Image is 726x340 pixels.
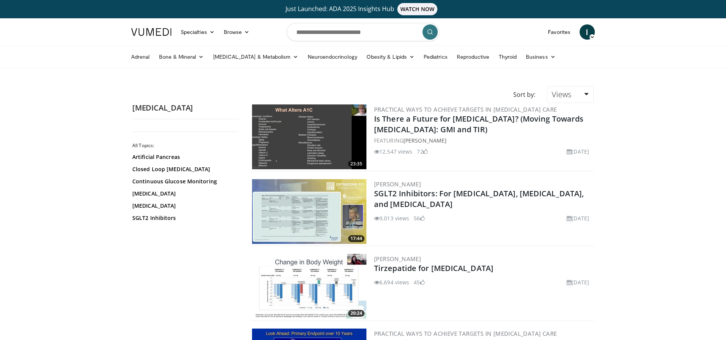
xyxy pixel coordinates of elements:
[567,278,589,286] li: [DATE]
[414,214,424,222] li: 56
[176,24,219,40] a: Specialties
[580,24,595,40] a: I
[452,49,494,64] a: Reproductive
[414,278,424,286] li: 45
[132,165,235,173] a: Closed Loop [MEDICAL_DATA]
[132,3,594,15] a: Just Launched: ADA 2025 Insights HubWATCH NOW
[403,137,447,144] a: [PERSON_NAME]
[287,23,439,41] input: Search topics, interventions
[374,255,421,263] a: [PERSON_NAME]
[547,86,594,103] a: Views
[397,3,438,15] span: WATCH NOW
[154,49,209,64] a: Bone & Mineral
[417,148,427,156] li: 72
[374,106,557,113] a: Practical Ways to Achieve Targets in [MEDICAL_DATA] Care
[374,263,493,273] a: Tirzepatide for [MEDICAL_DATA]
[567,214,589,222] li: [DATE]
[374,148,412,156] li: 12,547 views
[348,310,365,317] span: 20:24
[374,180,421,188] a: [PERSON_NAME]
[374,136,592,144] div: FEATURING
[219,24,254,40] a: Browse
[508,86,541,103] div: Sort by:
[252,179,366,244] img: efb8fdba-0fb1-4741-8d68-2dbd0ad49e71.300x170_q85_crop-smart_upscale.jpg
[132,178,235,185] a: Continuous Glucose Monitoring
[252,179,366,244] a: 17:44
[374,188,584,209] a: SGLT2 Inhibitors: For [MEDICAL_DATA], [MEDICAL_DATA], and [MEDICAL_DATA]
[127,49,154,64] a: Adrenal
[132,202,235,210] a: [MEDICAL_DATA]
[209,49,303,64] a: [MEDICAL_DATA] & Metabolism
[362,49,419,64] a: Obesity & Lipids
[348,160,365,167] span: 23:35
[521,49,560,64] a: Business
[374,278,409,286] li: 6,694 views
[374,330,557,337] a: Practical Ways to Achieve Targets in [MEDICAL_DATA] Care
[252,104,366,169] a: 23:35
[252,254,366,319] a: 20:24
[132,214,235,222] a: SGLT2 Inhibitors
[132,153,235,161] a: Artificial Pancreas
[552,89,571,99] span: Views
[132,143,237,149] h2: All Topics:
[132,190,235,197] a: [MEDICAL_DATA]
[348,235,365,242] span: 17:44
[494,49,522,64] a: Thyroid
[132,103,239,113] h2: [MEDICAL_DATA]
[131,28,172,36] img: VuMedi Logo
[374,214,409,222] li: 9,013 views
[419,49,452,64] a: Pediatrics
[252,104,366,169] img: 7b388886-f116-400d-bc1b-1961f38673ec.300x170_q85_crop-smart_upscale.jpg
[374,114,583,135] a: Is There a Future for [MEDICAL_DATA]? (Moving Towards [MEDICAL_DATA]: GMI and TIR)
[543,24,575,40] a: Favorites
[303,49,362,64] a: Neuroendocrinology
[567,148,589,156] li: [DATE]
[252,254,366,319] img: 2bd0b47b-9c9d-476c-812d-560928e9aed5.300x170_q85_crop-smart_upscale.jpg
